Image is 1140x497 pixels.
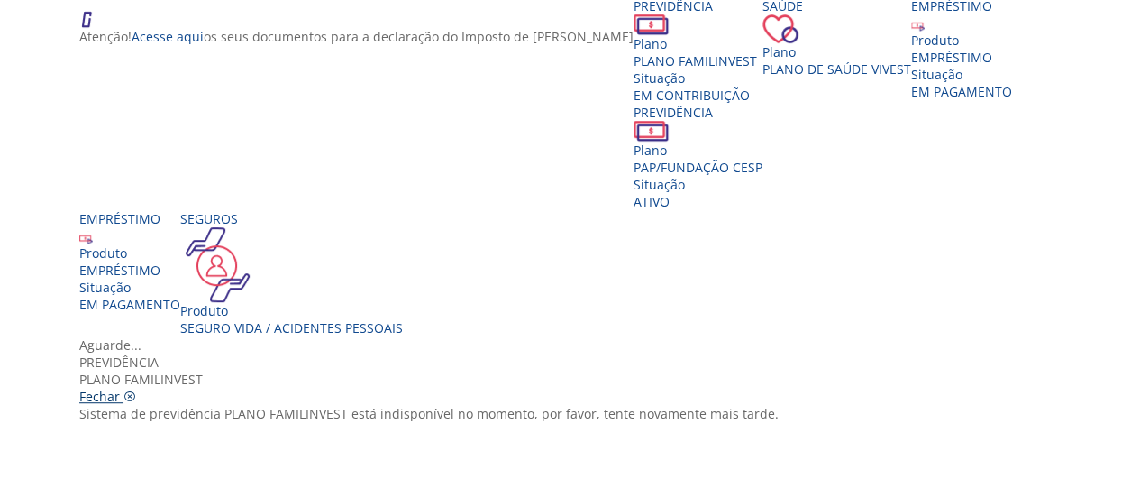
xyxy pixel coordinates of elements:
img: ico_seguros.png [180,227,255,302]
span: EM CONTRIBUIÇÃO [634,87,750,104]
img: ico_dinheiro.png [634,14,669,35]
span: EM PAGAMENTO [911,83,1012,100]
div: Seguro Vida / Acidentes Pessoais [180,319,403,336]
div: EMPRÉSTIMO [911,49,1012,66]
a: Previdência PlanoPAP/FUNDAÇÃO CESP SituaçãoAtivo [634,104,762,210]
div: Previdência [79,354,1074,371]
a: Fechar [79,388,136,405]
span: EM PAGAMENTO [79,296,180,313]
div: Situação [911,66,1012,83]
div: Aguarde... [79,336,1074,354]
img: ico_emprestimo.svg [79,231,93,244]
img: ico_emprestimo.svg [911,18,925,32]
span: PLANO FAMILINVEST [79,371,203,388]
a: Empréstimo Produto EMPRÉSTIMO Situação EM PAGAMENTO [79,210,180,313]
div: Plano [634,35,762,52]
img: ico_coracao.png [762,14,798,43]
p: Atenção! os seus documentos para a declaração do Imposto de [PERSON_NAME] [79,28,634,45]
div: Situação [634,176,762,193]
span: Ativo [634,193,670,210]
img: ico_dinheiro.png [634,121,669,142]
div: Plano [762,43,911,60]
a: Seguros Produto Seguro Vida / Acidentes Pessoais [180,210,403,336]
div: Previdência [634,104,762,121]
div: Situação [634,69,762,87]
div: Empréstimo [79,210,180,227]
span: Sistema de previdência PLANO FAMILINVEST está indisponível no momento, por favor, tente novamente... [79,405,779,422]
div: Produto [79,244,180,262]
span: Plano de Saúde VIVEST [762,60,911,78]
span: PAP/FUNDAÇÃO CESP [634,159,762,176]
div: Produto [180,302,403,319]
div: Plano [634,142,762,159]
a: Acesse aqui [132,28,204,45]
div: Situação [79,279,180,296]
span: Fechar [79,388,120,405]
div: EMPRÉSTIMO [79,262,180,279]
span: PLANO FAMILINVEST [634,52,757,69]
div: Seguros [180,210,403,227]
div: Produto [911,32,1012,49]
